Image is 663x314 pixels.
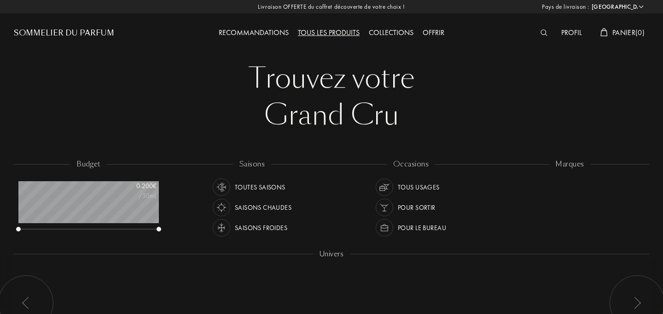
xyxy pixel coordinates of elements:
div: /50mL [110,191,157,201]
div: Saisons chaudes [235,199,291,216]
img: arr_left.svg [634,297,641,309]
img: usage_occasion_party_white.svg [378,201,391,214]
div: Univers [313,249,350,260]
a: Recommandations [214,28,293,37]
img: usage_season_cold_white.svg [215,221,228,234]
div: Trouvez votre [21,60,642,97]
a: Tous les produits [293,28,364,37]
div: Profil [557,27,587,39]
img: usage_occasion_work_white.svg [378,221,391,234]
img: usage_season_hot_white.svg [215,201,228,214]
div: Pour sortir [398,199,436,216]
div: Recommandations [214,27,293,39]
img: arr_left.svg [22,297,29,309]
div: Offrir [418,27,449,39]
div: Grand Cru [21,97,642,134]
div: Collections [364,27,418,39]
div: occasions [387,159,435,170]
a: Offrir [418,28,449,37]
a: Collections [364,28,418,37]
div: marques [549,159,590,170]
a: Profil [557,28,587,37]
div: Toutes saisons [235,178,285,196]
img: usage_season_average_white.svg [215,181,228,194]
div: Saisons froides [235,219,287,237]
div: Pour le bureau [398,219,446,237]
span: Pays de livraison : [542,2,589,12]
div: Tous les produits [293,27,364,39]
img: search_icn_white.svg [541,30,547,36]
span: Panier ( 0 ) [612,28,645,37]
img: cart_white.svg [600,28,608,36]
a: Sommelier du Parfum [14,28,114,39]
div: Tous usages [398,178,440,196]
div: 0 - 200 € [110,181,157,191]
div: saisons [233,159,271,170]
div: budget [70,159,107,170]
img: usage_occasion_all_white.svg [378,181,391,194]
